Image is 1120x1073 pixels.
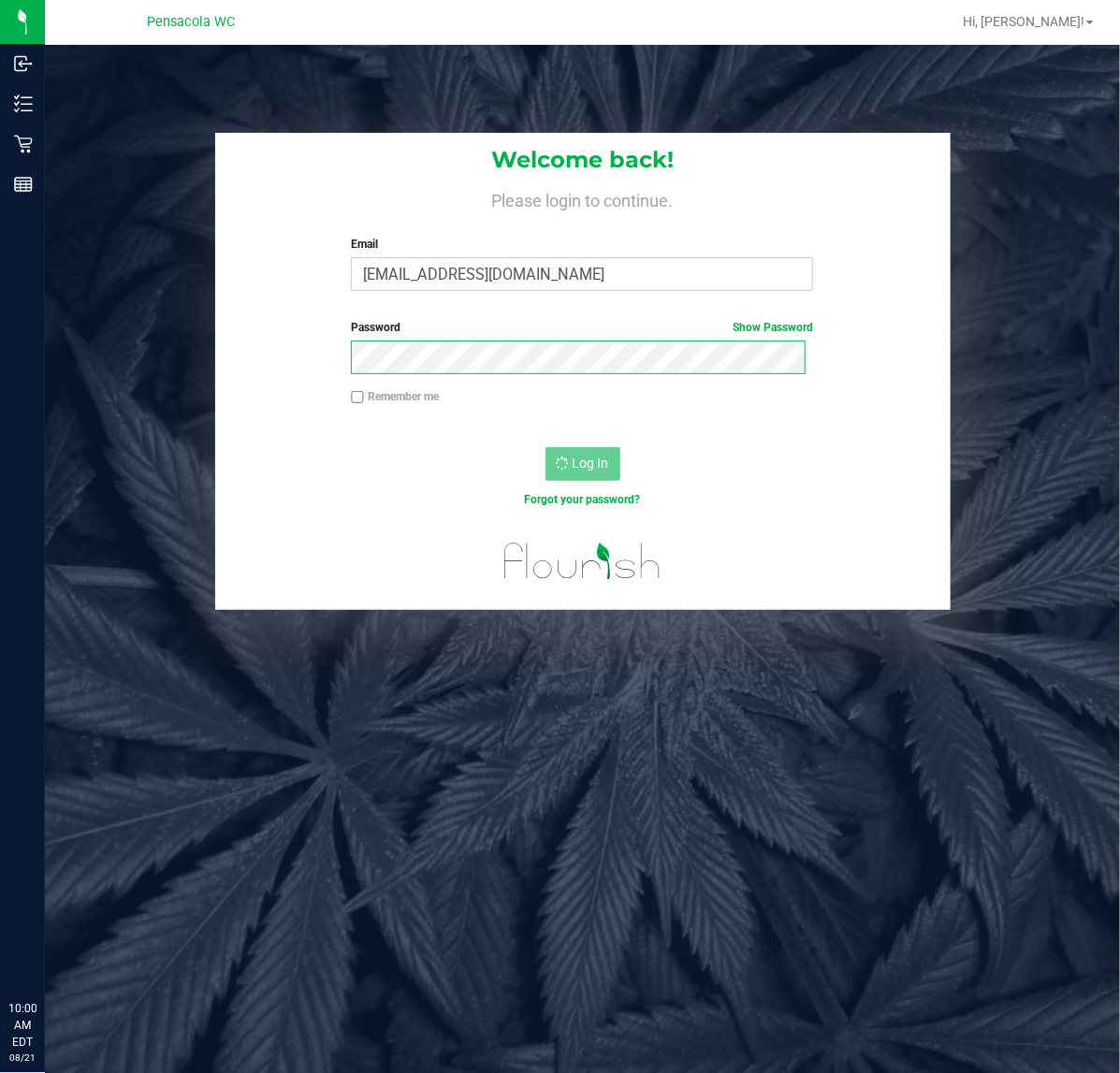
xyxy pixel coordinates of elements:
button: Log In [545,447,620,481]
p: 08/21 [8,1051,36,1065]
img: flourish_logo.svg [490,528,675,595]
span: Hi, [PERSON_NAME]! [963,14,1084,29]
input: Remember me [351,391,364,404]
p: 10:00 AM EDT [8,1000,36,1051]
h4: Please login to continue. [215,187,951,210]
span: Log In [573,456,609,471]
a: Show Password [733,321,813,334]
span: Password [351,321,400,334]
inline-svg: Inventory [14,94,33,113]
inline-svg: Retail [14,135,33,153]
span: Pensacola WC [147,14,235,30]
label: Email [351,236,813,253]
label: Remember me [351,388,439,405]
h1: Welcome back! [215,148,951,172]
inline-svg: Inbound [14,54,33,73]
a: Forgot your password? [524,493,640,506]
inline-svg: Reports [14,175,33,194]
